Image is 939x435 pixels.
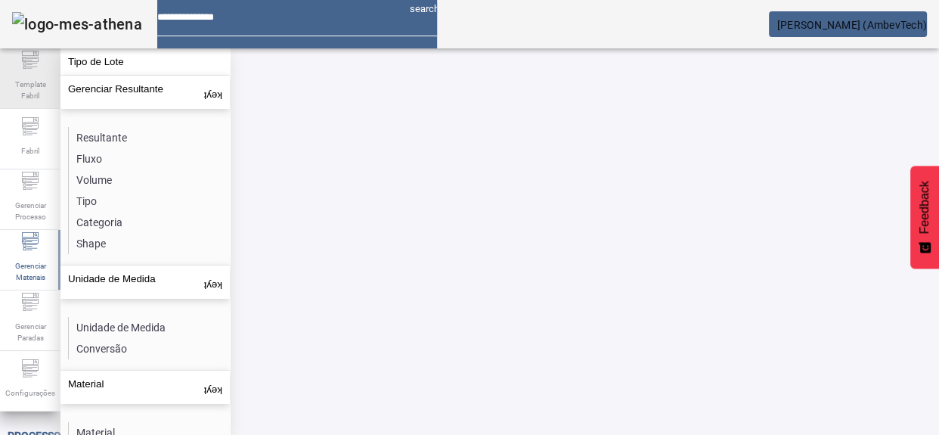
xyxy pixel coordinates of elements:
[60,48,230,75] button: Tipo de Lote
[910,166,939,269] button: Feedback - Mostrar pesquisa
[8,316,53,348] span: Gerenciar Paradas
[60,76,230,109] button: Gerenciar Resultante
[8,256,53,287] span: Gerenciar Materiais
[8,74,53,106] span: Template Fabril
[60,371,230,404] button: Material
[69,338,229,359] li: Conversão
[17,141,44,161] span: Fabril
[69,127,229,148] li: Resultante
[1,383,60,403] span: Configurações
[69,191,229,212] li: Tipo
[204,378,222,396] mat-icon: keyboard_arrow_up
[204,273,222,291] mat-icon: keyboard_arrow_up
[69,233,229,254] li: Shape
[204,83,222,101] mat-icon: keyboard_arrow_up
[69,317,229,338] li: Unidade de Medida
[69,169,229,191] li: Volume
[60,266,230,299] button: Unidade de Medida
[918,181,931,234] span: Feedback
[12,12,142,36] img: logo-mes-athena
[69,148,229,169] li: Fluxo
[69,212,229,233] li: Categoria
[8,195,53,227] span: Gerenciar Processo
[777,19,927,31] span: [PERSON_NAME] (AmbevTech)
